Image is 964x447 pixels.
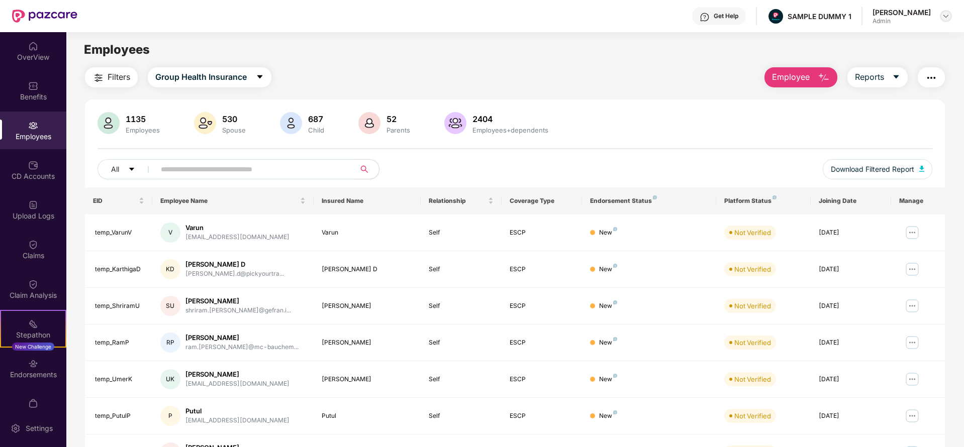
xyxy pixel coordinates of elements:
div: temp_RamP [95,338,144,348]
img: New Pazcare Logo [12,10,77,23]
img: svg+xml;base64,PHN2ZyB4bWxucz0iaHR0cDovL3d3dy53My5vcmcvMjAwMC9zdmciIHdpZHRoPSI4IiBoZWlnaHQ9IjgiIH... [613,337,617,341]
div: Settings [23,423,56,433]
div: Putul [322,411,413,421]
div: Self [429,375,493,384]
div: Self [429,301,493,311]
div: [DATE] [819,338,883,348]
div: [PERSON_NAME] D [322,265,413,274]
div: 530 [220,114,248,124]
img: svg+xml;base64,PHN2ZyBpZD0iSG9tZSIgeG1sbnM9Imh0dHA6Ly93d3cudzMub3JnLzIwMDAvc3ZnIiB3aWR0aD0iMjAiIG... [28,41,38,51]
div: Self [429,265,493,274]
th: Coverage Type [502,187,582,214]
div: New [599,375,617,384]
img: manageButton [904,225,920,241]
div: New [599,228,617,238]
div: Self [429,411,493,421]
div: Spouse [220,126,248,134]
span: Employee Name [160,197,298,205]
img: svg+xml;base64,PHN2ZyBpZD0iQmVuZWZpdHMiIHhtbG5zPSJodHRwOi8vd3d3LnczLm9yZy8yMDAwL3N2ZyIgd2lkdGg9Ij... [28,81,38,91]
img: svg+xml;base64,PHN2ZyB4bWxucz0iaHR0cDovL3d3dy53My5vcmcvMjAwMC9zdmciIHhtbG5zOnhsaW5rPSJodHRwOi8vd3... [444,112,466,134]
div: Child [306,126,326,134]
img: svg+xml;base64,PHN2ZyBpZD0iRW1wbG95ZWVzIiB4bWxucz0iaHR0cDovL3d3dy53My5vcmcvMjAwMC9zdmciIHdpZHRoPS... [28,121,38,131]
div: Not Verified [734,411,771,421]
div: Not Verified [734,338,771,348]
div: ESCP [510,228,574,238]
img: svg+xml;base64,PHN2ZyBpZD0iU2V0dGluZy0yMHgyMCIgeG1sbnM9Imh0dHA6Ly93d3cudzMub3JnLzIwMDAvc3ZnIiB3aW... [11,423,21,433]
div: [DATE] [819,301,883,311]
div: Self [429,338,493,348]
div: Get Help [714,12,738,20]
span: Download Filtered Report [831,164,914,175]
div: RP [160,332,180,353]
img: svg+xml;base64,PHN2ZyBpZD0iVXBsb2FkX0xvZ3MiIGRhdGEtbmFtZT0iVXBsb2FkIExvZ3MiIHhtbG5zPSJodHRwOi8vd3... [28,200,38,210]
div: temp_ShriramU [95,301,144,311]
img: manageButton [904,298,920,314]
div: Varun [322,228,413,238]
div: [DATE] [819,411,883,421]
div: Putul [185,406,290,416]
div: temp_UmerK [95,375,144,384]
img: svg+xml;base64,PHN2ZyB4bWxucz0iaHR0cDovL3d3dy53My5vcmcvMjAwMC9zdmciIHdpZHRoPSI4IiBoZWlnaHQ9IjgiIH... [613,300,617,304]
img: svg+xml;base64,PHN2ZyB4bWxucz0iaHR0cDovL3d3dy53My5vcmcvMjAwMC9zdmciIHhtbG5zOnhsaW5rPSJodHRwOi8vd3... [98,112,120,134]
div: Varun [185,223,290,233]
span: caret-down [256,73,264,82]
button: Employee [764,67,837,87]
div: 2404 [470,114,550,124]
div: ESCP [510,301,574,311]
img: svg+xml;base64,PHN2ZyBpZD0iTXlfT3JkZXJzIiBkYXRhLW5hbWU9Ik15IE9yZGVycyIgeG1sbnM9Imh0dHA6Ly93d3cudz... [28,398,38,408]
div: shriram.[PERSON_NAME]@gefran.i... [185,306,291,315]
button: Reportscaret-down [847,67,908,87]
button: search [354,159,379,179]
div: ESCP [510,411,574,421]
div: V [160,222,180,243]
div: [PERSON_NAME].d@pickyourtra... [185,269,284,279]
img: svg+xml;base64,PHN2ZyBpZD0iQ2xhaW0iIHhtbG5zPSJodHRwOi8vd3d3LnczLm9yZy8yMDAwL3N2ZyIgd2lkdGg9IjIwIi... [28,279,38,289]
div: ESCP [510,338,574,348]
div: [PERSON_NAME] [873,8,931,17]
div: [DATE] [819,228,883,238]
div: 52 [384,114,412,124]
span: Relationship [429,197,486,205]
th: Insured Name [314,187,421,214]
img: svg+xml;base64,PHN2ZyBpZD0iRW5kb3JzZW1lbnRzIiB4bWxucz0iaHR0cDovL3d3dy53My5vcmcvMjAwMC9zdmciIHdpZH... [28,359,38,369]
div: 687 [306,114,326,124]
div: Not Verified [734,228,771,238]
div: temp_PutulP [95,411,144,421]
div: SU [160,296,180,316]
span: Employee [772,71,810,83]
button: Group Health Insurancecaret-down [148,67,271,87]
img: manageButton [904,371,920,387]
div: [PERSON_NAME] [185,296,291,306]
div: [DATE] [819,265,883,274]
div: New Challenge [12,343,54,351]
div: ram.[PERSON_NAME]@mc-bauchem... [185,343,299,352]
img: svg+xml;base64,PHN2ZyBpZD0iRHJvcGRvd24tMzJ4MzIiIHhtbG5zPSJodHRwOi8vd3d3LnczLm9yZy8yMDAwL3N2ZyIgd2... [942,12,950,20]
th: Manage [891,187,945,214]
div: ESCP [510,265,574,274]
span: EID [93,197,137,205]
th: Relationship [421,187,501,214]
span: Reports [855,71,884,83]
span: search [354,165,374,173]
img: svg+xml;base64,PHN2ZyB4bWxucz0iaHR0cDovL3d3dy53My5vcmcvMjAwMC9zdmciIHdpZHRoPSIyMSIgaGVpZ2h0PSIyMC... [28,319,38,329]
div: Employees [124,126,162,134]
img: svg+xml;base64,PHN2ZyB4bWxucz0iaHR0cDovL3d3dy53My5vcmcvMjAwMC9zdmciIHdpZHRoPSI4IiBoZWlnaHQ9IjgiIH... [613,410,617,414]
th: Employee Name [152,187,314,214]
div: [PERSON_NAME] [185,370,290,379]
button: Allcaret-down [98,159,159,179]
button: Filters [85,67,138,87]
div: [EMAIL_ADDRESS][DOMAIN_NAME] [185,233,290,242]
img: svg+xml;base64,PHN2ZyB4bWxucz0iaHR0cDovL3d3dy53My5vcmcvMjAwMC9zdmciIHhtbG5zOnhsaW5rPSJodHRwOi8vd3... [919,166,924,172]
span: Filters [108,71,130,83]
div: P [160,406,180,426]
div: [DATE] [819,375,883,384]
img: svg+xml;base64,PHN2ZyB4bWxucz0iaHR0cDovL3d3dy53My5vcmcvMjAwMC9zdmciIHhtbG5zOnhsaW5rPSJodHRwOi8vd3... [818,72,830,84]
div: New [599,265,617,274]
th: Joining Date [811,187,891,214]
div: [PERSON_NAME] D [185,260,284,269]
span: caret-down [128,166,135,174]
div: temp_VarunV [95,228,144,238]
img: svg+xml;base64,PHN2ZyB4bWxucz0iaHR0cDovL3d3dy53My5vcmcvMjAwMC9zdmciIHhtbG5zOnhsaW5rPSJodHRwOi8vd3... [358,112,380,134]
img: manageButton [904,408,920,424]
div: Not Verified [734,301,771,311]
